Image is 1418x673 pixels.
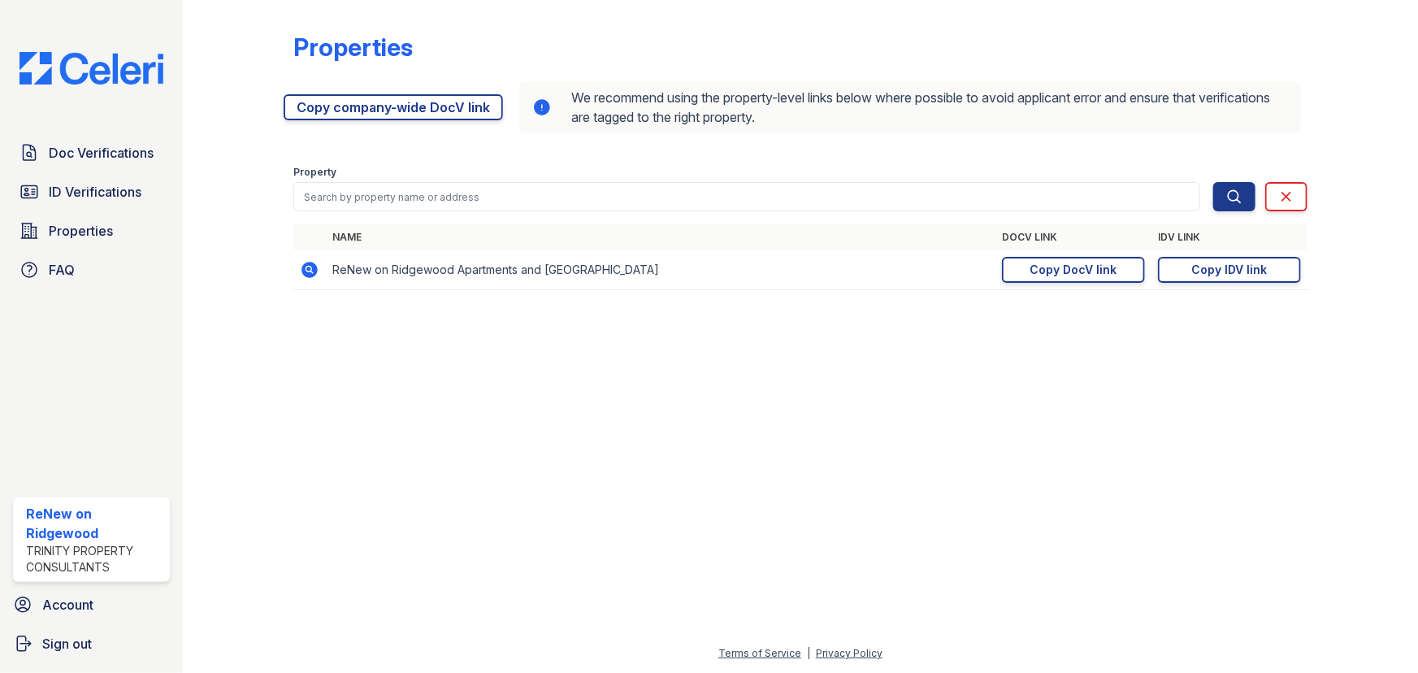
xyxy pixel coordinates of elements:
a: Sign out [7,627,176,660]
a: Properties [13,215,170,247]
label: Property [293,166,336,179]
div: Properties [293,33,413,62]
div: ReNew on Ridgewood [26,504,163,543]
a: Copy company-wide DocV link [284,94,503,120]
th: Name [326,224,995,250]
a: Doc Verifications [13,137,170,169]
span: Properties [49,221,113,241]
span: FAQ [49,260,75,280]
div: Copy DocV link [1030,262,1117,278]
td: ReNew on Ridgewood Apartments and [GEOGRAPHIC_DATA] [326,250,995,290]
div: Copy IDV link [1192,262,1268,278]
span: Doc Verifications [49,143,154,163]
a: Terms of Service [718,647,801,659]
th: IDV Link [1151,224,1307,250]
span: ID Verifications [49,182,141,202]
img: CE_Logo_Blue-a8612792a0a2168367f1c8372b55b34899dd931a85d93a1a3d3e32e68fde9ad4.png [7,52,176,85]
a: Copy DocV link [1002,257,1145,283]
div: We recommend using the property-level links below where possible to avoid applicant error and ens... [519,81,1301,133]
a: Privacy Policy [816,647,882,659]
input: Search by property name or address [293,182,1200,211]
a: Account [7,588,176,621]
a: ID Verifications [13,176,170,208]
a: FAQ [13,254,170,286]
span: Sign out [42,634,92,653]
div: | [807,647,810,659]
a: Copy IDV link [1158,257,1301,283]
div: Trinity Property Consultants [26,543,163,575]
th: DocV Link [995,224,1151,250]
span: Account [42,595,93,614]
